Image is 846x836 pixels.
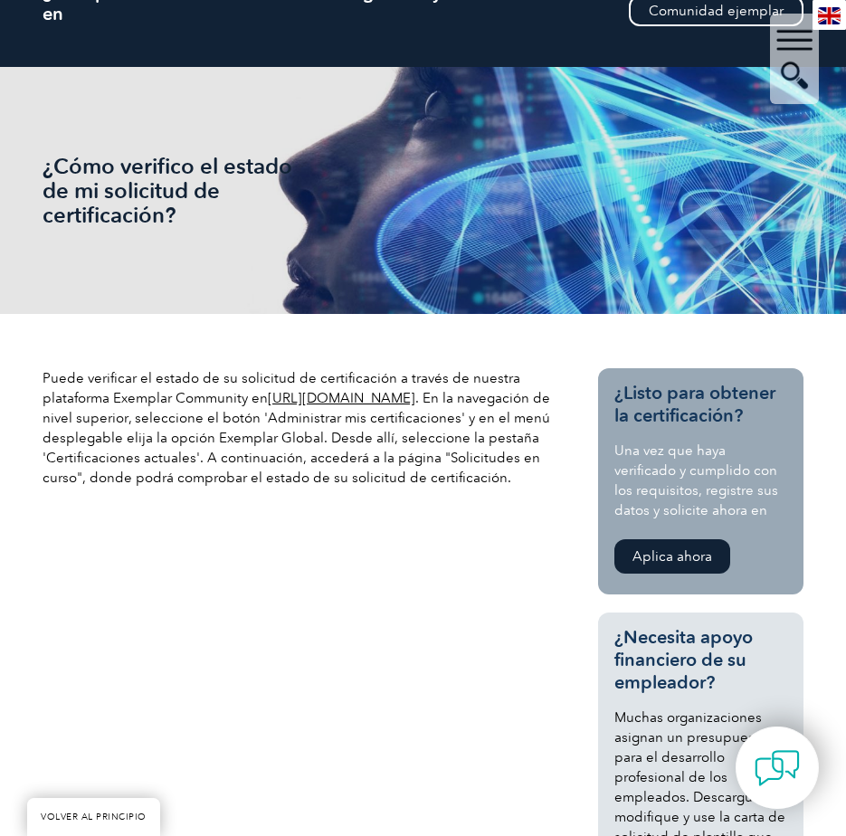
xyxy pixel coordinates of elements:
[818,7,841,24] img: en
[755,746,800,791] img: contact-chat.png
[614,626,787,694] h3: ¿Necesita apoyo financiero de su empleador?
[614,382,787,427] h3: ¿Listo para obtener la certificación?
[43,154,314,227] h1: ¿Cómo verifico el estado de mi solicitud de certificación?
[268,390,415,406] a: [URL][DOMAIN_NAME]
[43,368,575,488] p: Puede verificar el estado de su solicitud de certificación a través de nuestra plataforma Exempla...
[614,539,730,574] a: Aplica ahora
[27,798,160,836] a: VOLVER AL PRINCIPIO
[614,441,787,520] p: Una vez que haya verificado y cumplido con los requisitos, registre sus datos y solicite ahora en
